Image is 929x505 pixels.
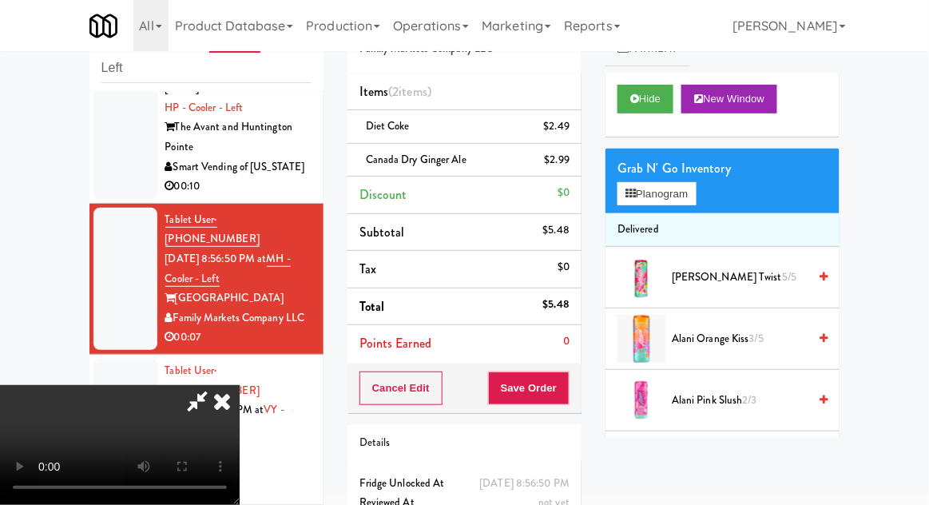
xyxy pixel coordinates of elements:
button: Planogram [617,182,696,206]
a: Avant HP - Cooler - Left [165,80,296,115]
div: The Avant and Huntington Pointe [165,117,312,157]
input: Search vision orders [101,54,312,83]
li: Tablet User· [PHONE_NUMBER][DATE] 8:56:50 PM atMH - Cooler - Left[GEOGRAPHIC_DATA]Family Markets ... [89,204,324,355]
div: Grab N' Go Inventory [617,157,828,181]
div: [GEOGRAPHIC_DATA] [165,288,312,308]
span: Points Earned [359,334,431,352]
span: 3/5 [749,331,764,346]
img: Micromart [89,12,117,40]
span: Discount [359,185,407,204]
div: Alani Pink Slush2/3 [665,391,828,411]
div: [DATE] 8:56:50 PM [479,474,570,494]
span: [DATE] 8:56:50 PM at [165,251,267,266]
div: $0 [558,183,570,203]
a: Tablet User· [PHONE_NUMBER] [165,363,260,398]
div: Fridge Unlocked At [359,474,570,494]
span: Alani Pink Slush [672,391,808,411]
div: $0 [558,257,570,277]
div: $5.48 [543,221,570,241]
span: Tax [359,260,376,278]
a: VY - Cooler - Left [165,402,284,437]
button: Save Order [488,372,570,405]
button: Hide [617,85,673,113]
span: (2 ) [388,82,431,101]
div: 00:07 [165,328,312,348]
span: [PERSON_NAME] Twist [672,268,808,288]
div: $5.48 [543,295,570,315]
span: Alani Orange Kiss [672,329,808,349]
ng-pluralize: items [399,82,428,101]
li: Delivered [605,213,840,247]
span: 5/5 [782,269,796,284]
span: Items [359,82,431,101]
span: Total [359,297,385,316]
div: Smart Vending of [US_STATE] [165,157,312,177]
button: Cancel Edit [359,372,443,405]
div: Alani Orange Kiss3/5 [665,329,828,349]
li: Tablet User· [PHONE_NUMBER][DATE] 8:50:48 PM atAvant HP - Cooler - LeftThe Avant and Huntington P... [89,33,324,204]
div: Family Markets Company LLC [165,308,312,328]
div: $2.99 [545,150,570,170]
span: Subtotal [359,223,405,241]
div: [PERSON_NAME] Twist5/5 [665,268,828,288]
span: 2/3 [743,392,757,408]
div: Details [359,433,570,453]
span: Canada Dry Ginger Ale [366,152,466,167]
div: $2.49 [544,117,570,137]
button: New Window [681,85,777,113]
a: Tablet User· [PHONE_NUMBER] [165,212,260,248]
a: MH - Cooler - Left [165,251,291,287]
span: Diet Coke [366,118,410,133]
h5: Family Markets Company LLC [359,43,570,55]
div: 00:10 [165,177,312,197]
div: 0 [563,332,570,352]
